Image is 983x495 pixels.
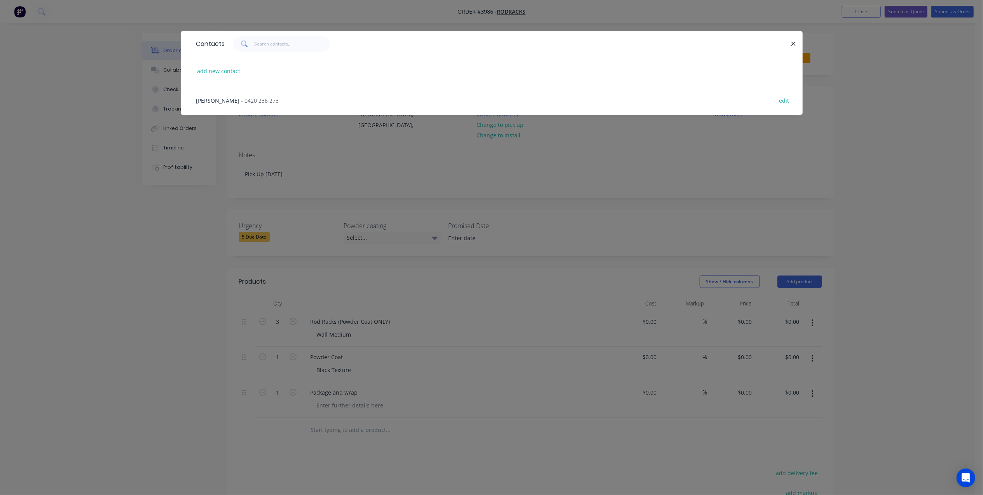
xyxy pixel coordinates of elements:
[957,469,975,487] div: Open Intercom Messenger
[254,36,330,52] input: Search contacts...
[196,97,240,104] span: [PERSON_NAME]
[192,32,225,56] div: Contacts
[193,66,244,76] button: add new contact
[775,95,793,105] button: edit
[241,97,279,104] span: - 0420 236 273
